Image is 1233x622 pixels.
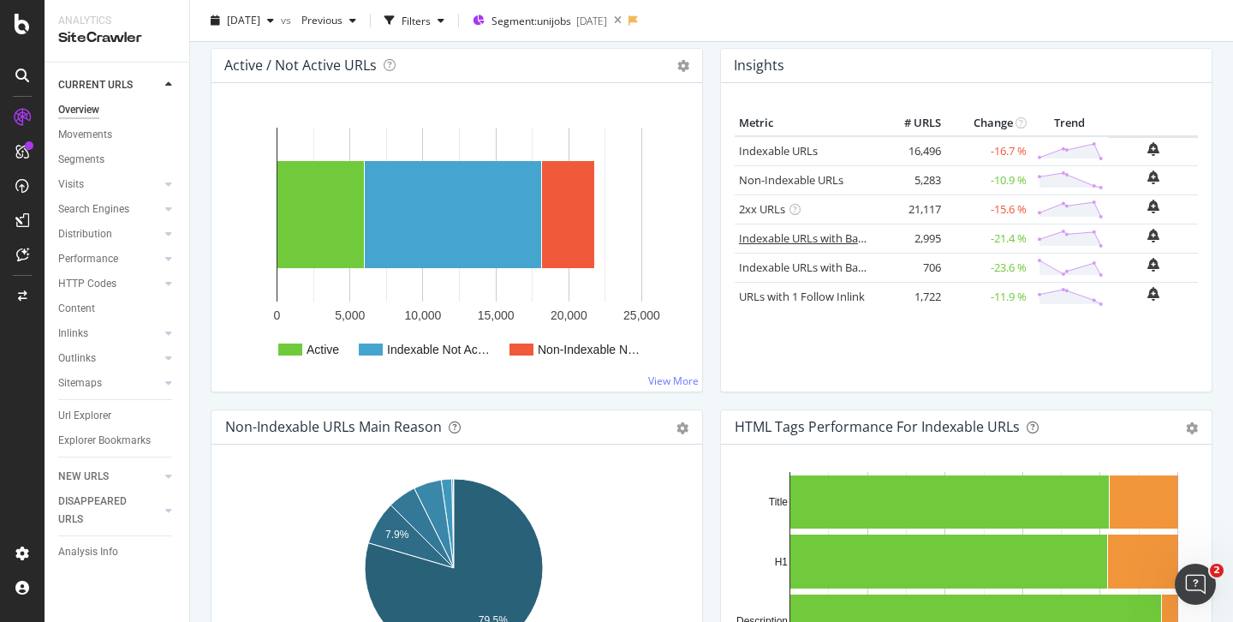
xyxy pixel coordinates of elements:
[58,350,160,368] a: Outlinks
[551,308,587,322] text: 20,000
[739,143,818,158] a: Indexable URLs
[281,13,295,27] span: vs
[1147,287,1159,301] div: bell-plus
[877,111,945,136] th: # URLS
[378,7,451,34] button: Filters
[307,343,339,356] text: Active
[58,250,160,268] a: Performance
[769,496,789,508] text: Title
[58,14,176,28] div: Analytics
[58,468,160,486] a: NEW URLS
[58,101,99,119] div: Overview
[58,300,177,318] a: Content
[58,126,112,144] div: Movements
[58,432,151,450] div: Explorer Bookmarks
[58,225,112,243] div: Distribution
[775,556,789,568] text: H1
[877,165,945,194] td: 5,283
[58,250,118,268] div: Performance
[387,343,490,356] text: Indexable Not Ac…
[945,111,1031,136] th: Change
[945,165,1031,194] td: -10.9 %
[877,253,945,282] td: 706
[623,308,660,322] text: 25,000
[877,224,945,253] td: 2,995
[1031,111,1108,136] th: Trend
[58,76,160,94] a: CURRENT URLS
[739,260,926,275] a: Indexable URLs with Bad Description
[295,13,342,27] span: Previous
[58,300,95,318] div: Content
[1186,422,1198,434] div: gear
[58,126,177,144] a: Movements
[945,253,1031,282] td: -23.6 %
[58,543,177,561] a: Analysis Info
[58,350,96,368] div: Outlinks
[648,374,699,388] a: View More
[295,7,363,34] button: Previous
[1175,564,1216,605] iframe: Intercom live chat
[58,28,176,48] div: SiteCrawler
[478,308,515,322] text: 15,000
[58,432,177,450] a: Explorer Bookmarks
[385,529,409,541] text: 7.9%
[58,325,160,343] a: Inlinks
[945,282,1031,311] td: -11.9 %
[676,422,688,434] div: gear
[739,201,785,217] a: 2xx URLs
[677,60,689,72] i: Options
[739,289,865,304] a: URLs with 1 Follow Inlink
[58,493,160,529] a: DISAPPEARED URLS
[491,14,571,28] span: Segment: unijobs
[1147,142,1159,156] div: bell-plus
[58,493,145,529] div: DISAPPEARED URLS
[1147,170,1159,184] div: bell-plus
[735,418,1020,435] div: HTML Tags Performance for Indexable URLs
[58,407,111,425] div: Url Explorer
[58,225,160,243] a: Distribution
[58,76,133,94] div: CURRENT URLS
[1210,564,1224,577] span: 2
[274,308,281,322] text: 0
[58,275,160,293] a: HTTP Codes
[58,200,129,218] div: Search Engines
[58,468,109,486] div: NEW URLS
[225,418,442,435] div: Non-Indexable URLs Main Reason
[58,151,104,169] div: Segments
[58,275,116,293] div: HTTP Codes
[538,343,640,356] text: Non-Indexable N…
[58,374,160,392] a: Sitemaps
[1147,229,1159,242] div: bell-plus
[58,176,160,194] a: Visits
[466,7,607,34] button: Segment:unijobs[DATE]
[877,136,945,166] td: 16,496
[1147,200,1159,213] div: bell-plus
[58,543,118,561] div: Analysis Info
[204,7,281,34] button: [DATE]
[877,194,945,224] td: 21,117
[58,176,84,194] div: Visits
[58,374,102,392] div: Sitemaps
[739,172,843,188] a: Non-Indexable URLs
[225,111,682,378] svg: A chart.
[58,407,177,425] a: Url Explorer
[335,308,365,322] text: 5,000
[877,282,945,311] td: 1,722
[224,54,377,77] h4: Active / Not Active URLs
[735,111,877,136] th: Metric
[58,200,160,218] a: Search Engines
[58,151,177,169] a: Segments
[739,230,882,246] a: Indexable URLs with Bad H1
[945,136,1031,166] td: -16.7 %
[58,325,88,343] div: Inlinks
[1147,258,1159,272] div: bell-plus
[576,14,607,28] div: [DATE]
[58,101,177,119] a: Overview
[734,54,784,77] h4: Insights
[945,224,1031,253] td: -21.4 %
[402,13,431,27] div: Filters
[227,13,260,27] span: 2025 Jun. 13th
[945,194,1031,224] td: -15.6 %
[404,308,441,322] text: 10,000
